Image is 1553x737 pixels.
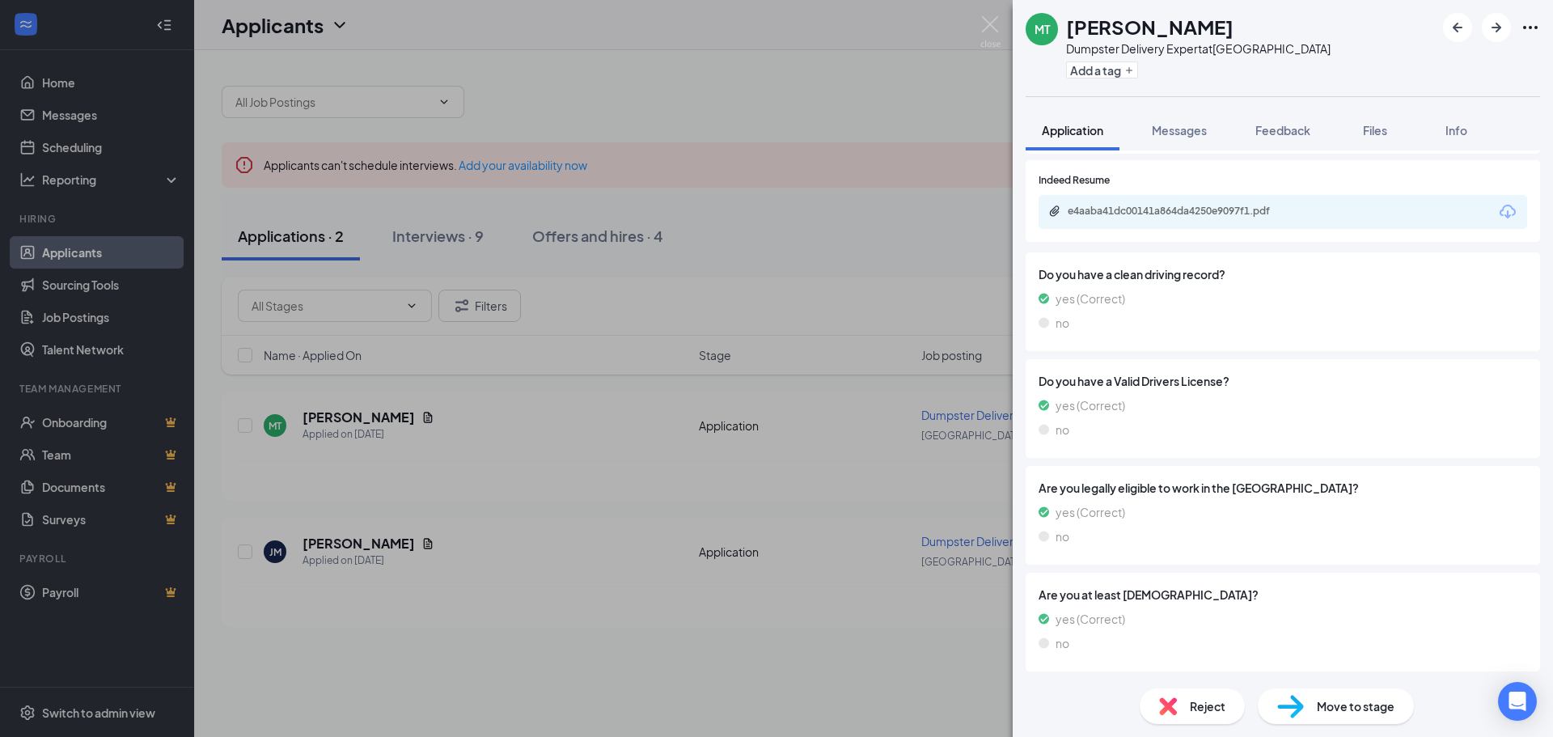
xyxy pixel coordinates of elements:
div: Dumpster Delivery Expert at [GEOGRAPHIC_DATA] [1066,40,1331,57]
span: Indeed Resume [1039,173,1110,188]
h1: [PERSON_NAME] [1066,13,1234,40]
span: Do you have a Valid Drivers License? [1039,372,1527,390]
svg: Paperclip [1048,205,1061,218]
span: no [1056,314,1069,332]
span: Messages [1152,123,1207,138]
button: ArrowLeftNew [1443,13,1472,42]
span: Move to stage [1317,697,1394,715]
span: yes (Correct) [1056,610,1125,628]
button: ArrowRight [1482,13,1511,42]
span: no [1056,527,1069,545]
span: yes (Correct) [1056,290,1125,307]
span: yes (Correct) [1056,396,1125,414]
span: Are you at least [DEMOGRAPHIC_DATA]? [1039,586,1527,604]
svg: ArrowRight [1487,18,1506,37]
a: Paperclipe4aaba41dc00141a864da4250e9097f1.pdf [1048,205,1310,220]
span: no [1056,634,1069,652]
span: Do you have a clean driving record? [1039,265,1527,283]
svg: Download [1498,202,1517,222]
div: e4aaba41dc00141a864da4250e9097f1.pdf [1068,205,1294,218]
svg: ArrowLeftNew [1448,18,1467,37]
span: Reject [1190,697,1225,715]
svg: Plus [1124,66,1134,75]
span: Files [1363,123,1387,138]
div: Open Intercom Messenger [1498,682,1537,721]
span: Are you legally eligible to work in the [GEOGRAPHIC_DATA]? [1039,479,1527,497]
span: Info [1445,123,1467,138]
div: MT [1035,21,1050,37]
span: Feedback [1255,123,1310,138]
span: yes (Correct) [1056,503,1125,521]
span: no [1056,421,1069,438]
svg: Ellipses [1521,18,1540,37]
button: PlusAdd a tag [1066,61,1138,78]
span: Application [1042,123,1103,138]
